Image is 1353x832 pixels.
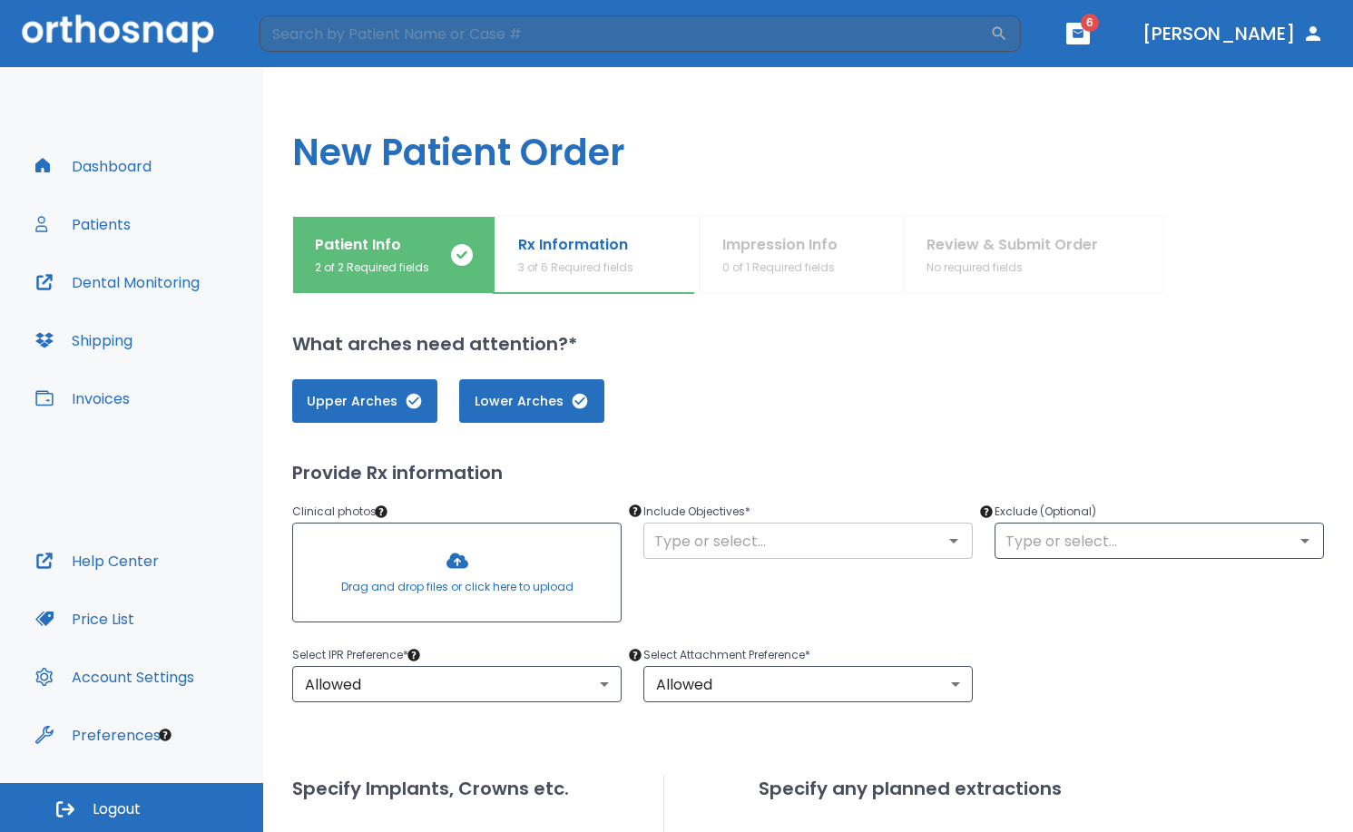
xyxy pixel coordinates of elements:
[995,501,1324,523] p: Exclude (Optional)
[25,144,162,188] button: Dashboard
[759,775,1062,802] h2: Specify any planned extractions
[260,15,990,52] input: Search by Patient Name or Case #
[941,528,966,553] button: Open
[292,459,1324,486] h2: Provide Rx information
[310,392,419,411] span: Upper Arches
[25,597,145,641] button: Price List
[25,655,205,699] button: Account Settings
[292,644,622,666] p: Select IPR Preference *
[157,727,173,743] div: Tooltip anchor
[643,644,973,666] p: Select Attachment Preference *
[373,504,389,520] div: Tooltip anchor
[627,503,643,519] div: Tooltip anchor
[643,501,973,523] p: Include Objectives *
[1000,528,1319,553] input: Type or select...
[406,647,422,663] div: Tooltip anchor
[93,799,141,819] span: Logout
[518,234,633,256] p: Rx Information
[627,647,643,663] div: Tooltip anchor
[978,504,995,520] div: Tooltip anchor
[25,318,143,362] button: Shipping
[22,15,214,52] img: Orthosnap
[292,775,569,802] h2: Specify Implants, Crowns etc.
[315,259,429,276] p: 2 of 2 Required fields
[263,67,1353,216] h1: New Patient Order
[459,379,604,423] button: Lower Arches
[25,377,141,420] button: Invoices
[25,713,172,757] button: Preferences
[25,539,170,582] button: Help Center
[25,260,211,304] button: Dental Monitoring
[315,234,429,256] p: Patient Info
[643,666,973,702] div: Allowed
[477,392,586,411] span: Lower Arches
[292,330,1324,357] h2: What arches need attention?*
[292,501,622,523] p: Clinical photos *
[1292,528,1318,553] button: Open
[649,528,967,553] input: Type or select...
[292,379,437,423] button: Upper Arches
[1081,14,1099,32] span: 6
[292,666,622,702] div: Allowed
[518,259,633,276] p: 3 of 6 Required fields
[1135,17,1331,50] button: [PERSON_NAME]
[25,202,142,246] button: Patients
